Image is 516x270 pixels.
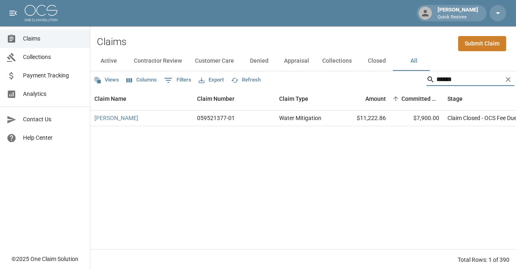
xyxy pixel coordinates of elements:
div: Claim Name [90,87,193,110]
button: Collections [316,51,358,71]
span: Contact Us [23,115,83,124]
span: Claims [23,34,83,43]
div: Amount [365,87,386,110]
div: Amount [337,87,390,110]
p: Quick Restore [438,14,478,21]
div: 059521377-01 [197,114,235,122]
button: Contractor Review [127,51,188,71]
div: $7,900.00 [390,111,443,126]
button: open drawer [5,5,21,21]
button: Clear [502,73,514,86]
div: $11,222.86 [337,111,390,126]
div: dynamic tabs [90,51,516,71]
div: Committed Amount [401,87,439,110]
div: Claim Type [275,87,337,110]
span: Help Center [23,134,83,142]
button: Show filters [162,74,193,87]
button: Refresh [229,74,263,86]
button: All [395,51,432,71]
button: Select columns [124,74,159,86]
button: Customer Care [188,51,241,71]
span: Collections [23,53,83,61]
div: Claim Name [94,87,126,110]
button: Views [92,74,121,86]
div: Claim Type [279,87,308,110]
button: Denied [241,51,277,71]
div: Stage [447,87,463,110]
button: Sort [390,93,401,104]
div: © 2025 One Claim Solution [11,255,78,263]
button: Export [197,74,226,86]
a: [PERSON_NAME] [94,114,138,122]
button: Active [90,51,127,71]
div: Committed Amount [390,87,443,110]
div: Claim Number [193,87,275,110]
div: [PERSON_NAME] [434,6,482,20]
a: Submit Claim [458,36,506,51]
button: Closed [358,51,395,71]
div: Total Rows: 1 of 390 [458,256,509,264]
div: Water Mitigation [279,114,321,122]
span: Payment Tracking [23,71,83,80]
div: Search [427,73,514,88]
img: ocs-logo-white-transparent.png [25,5,57,21]
div: Claim Number [197,87,234,110]
span: Analytics [23,90,83,98]
button: Appraisal [277,51,316,71]
h2: Claims [97,36,126,48]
